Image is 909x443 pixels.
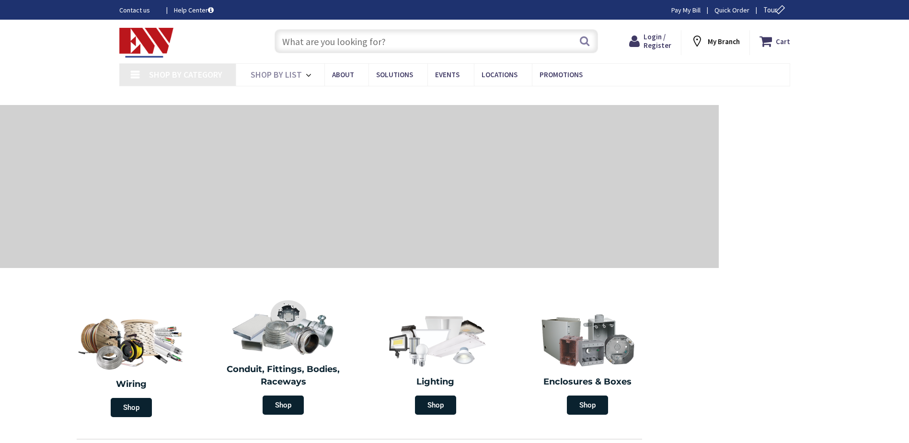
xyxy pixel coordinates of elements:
[111,398,152,417] span: Shop
[708,37,740,46] strong: My Branch
[275,29,598,53] input: What are you looking for?
[263,396,304,415] span: Shop
[540,70,583,79] span: Promotions
[362,307,509,420] a: Lighting Shop
[215,363,353,388] h2: Conduit, Fittings, Bodies, Raceways
[332,70,354,79] span: About
[60,378,203,391] h2: Wiring
[376,70,413,79] span: Solutions
[644,32,671,50] span: Login / Register
[759,33,790,50] a: Cart
[514,307,662,420] a: Enclosures & Boxes Shop
[415,396,456,415] span: Shop
[763,5,788,14] span: Tour
[714,5,749,15] a: Quick Order
[149,69,222,80] span: Shop By Category
[482,70,518,79] span: Locations
[119,5,159,15] a: Contact us
[629,33,671,50] a: Login / Register
[55,307,207,422] a: Wiring Shop
[671,5,701,15] a: Pay My Bill
[567,396,608,415] span: Shop
[174,5,214,15] a: Help Center
[435,70,460,79] span: Events
[776,33,790,50] strong: Cart
[210,294,357,420] a: Conduit, Fittings, Bodies, Raceways Shop
[251,69,302,80] span: Shop By List
[119,28,174,58] img: Electrical Wholesalers, Inc.
[367,376,505,388] h2: Lighting
[519,376,657,388] h2: Enclosures & Boxes
[690,33,740,50] div: My Branch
